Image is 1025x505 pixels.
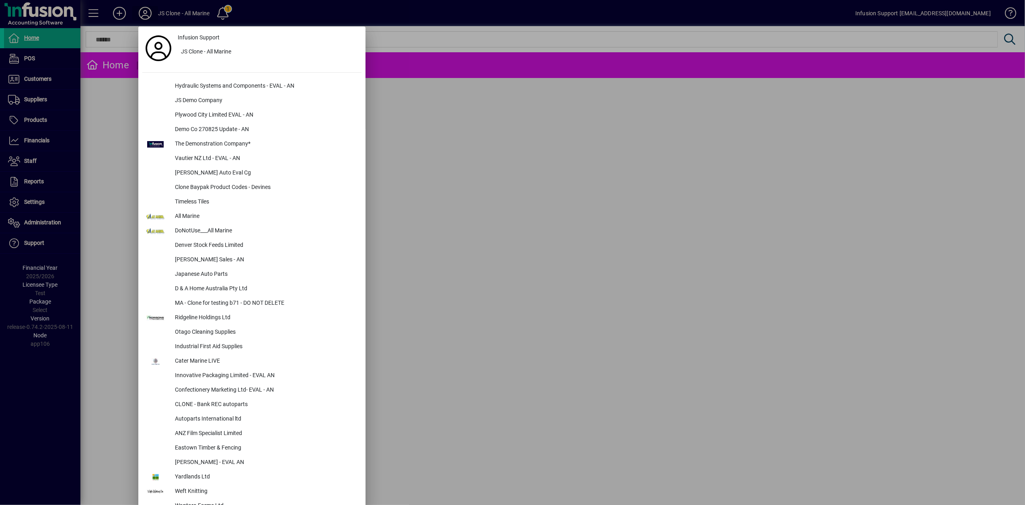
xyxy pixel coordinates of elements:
button: [PERSON_NAME] Sales - AN [142,253,362,267]
button: Japanese Auto Parts [142,267,362,282]
div: Yardlands Ltd [168,470,362,484]
button: Autoparts International ltd [142,412,362,427]
div: Vautier NZ Ltd - EVAL - AN [168,152,362,166]
button: Ridgeline Holdings Ltd [142,311,362,325]
div: Industrial First Aid Supplies [168,340,362,354]
button: Clone Baypak Product Codes - Devines [142,181,362,195]
div: D & A Home Australia Pty Ltd [168,282,362,296]
button: DoNotUse___All Marine [142,224,362,238]
button: Otago Cleaning Supplies [142,325,362,340]
div: DoNotUse___All Marine [168,224,362,238]
button: Timeless Tiles [142,195,362,209]
button: Confectionery Marketing Ltd- EVAL - AN [142,383,362,398]
button: Denver Stock Feeds Limited [142,238,362,253]
div: [PERSON_NAME] Auto Eval Cg [168,166,362,181]
button: D & A Home Australia Pty Ltd [142,282,362,296]
div: Autoparts International ltd [168,412,362,427]
div: Innovative Packaging Limited - EVAL AN [168,369,362,383]
button: Eastown Timber & Fencing [142,441,362,456]
button: Plywood City Limited EVAL - AN [142,108,362,123]
div: Confectionery Marketing Ltd- EVAL - AN [168,383,362,398]
button: Demo Co 270825 Update - AN [142,123,362,137]
div: JS Demo Company [168,94,362,108]
button: All Marine [142,209,362,224]
div: Denver Stock Feeds Limited [168,238,362,253]
button: ANZ Film Specialist Limited [142,427,362,441]
div: All Marine [168,209,362,224]
div: CLONE - Bank REC autoparts [168,398,362,412]
button: JS Demo Company [142,94,362,108]
button: Hydraulic Systems and Components - EVAL - AN [142,79,362,94]
div: Japanese Auto Parts [168,267,362,282]
div: [PERSON_NAME] Sales - AN [168,253,362,267]
div: Ridgeline Holdings Ltd [168,311,362,325]
button: Yardlands Ltd [142,470,362,484]
button: Industrial First Aid Supplies [142,340,362,354]
button: [PERSON_NAME] - EVAL AN [142,456,362,470]
div: Clone Baypak Product Codes - Devines [168,181,362,195]
span: Infusion Support [178,33,220,42]
div: MA - Clone for testing b71 - DO NOT DELETE [168,296,362,311]
button: The Demonstration Company* [142,137,362,152]
div: Cater Marine LIVE [168,354,362,369]
a: Profile [142,41,175,55]
button: JS Clone - All Marine [175,45,362,60]
button: [PERSON_NAME] Auto Eval Cg [142,166,362,181]
div: Otago Cleaning Supplies [168,325,362,340]
div: Demo Co 270825 Update - AN [168,123,362,137]
button: Vautier NZ Ltd - EVAL - AN [142,152,362,166]
button: CLONE - Bank REC autoparts [142,398,362,412]
button: Weft Knitting [142,484,362,499]
button: Innovative Packaging Limited - EVAL AN [142,369,362,383]
div: Timeless Tiles [168,195,362,209]
button: MA - Clone for testing b71 - DO NOT DELETE [142,296,362,311]
a: Infusion Support [175,31,362,45]
div: ANZ Film Specialist Limited [168,427,362,441]
button: Cater Marine LIVE [142,354,362,369]
div: [PERSON_NAME] - EVAL AN [168,456,362,470]
div: Eastown Timber & Fencing [168,441,362,456]
div: The Demonstration Company* [168,137,362,152]
div: Weft Knitting [168,484,362,499]
div: Hydraulic Systems and Components - EVAL - AN [168,79,362,94]
div: Plywood City Limited EVAL - AN [168,108,362,123]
